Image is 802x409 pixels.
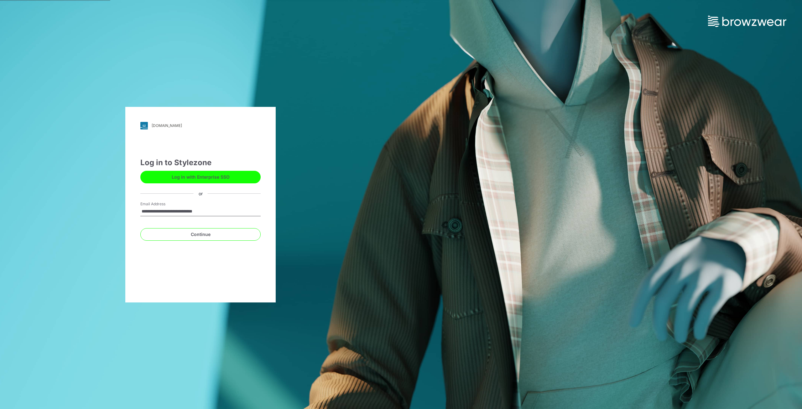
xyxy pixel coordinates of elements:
[194,190,208,197] div: or
[140,171,261,183] button: Log in with Enterprise SSO
[140,157,261,168] div: Log in to Stylezone
[140,122,148,129] img: svg+xml;base64,PHN2ZyB3aWR0aD0iMjgiIGhlaWdodD0iMjgiIHZpZXdCb3g9IjAgMCAyOCAyOCIgZmlsbD0ibm9uZSIgeG...
[140,228,261,241] button: Continue
[140,122,261,129] a: [DOMAIN_NAME]
[708,16,786,27] img: browzwear-logo.73288ffb.svg
[140,201,184,207] label: Email Address
[152,123,182,128] div: [DOMAIN_NAME]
